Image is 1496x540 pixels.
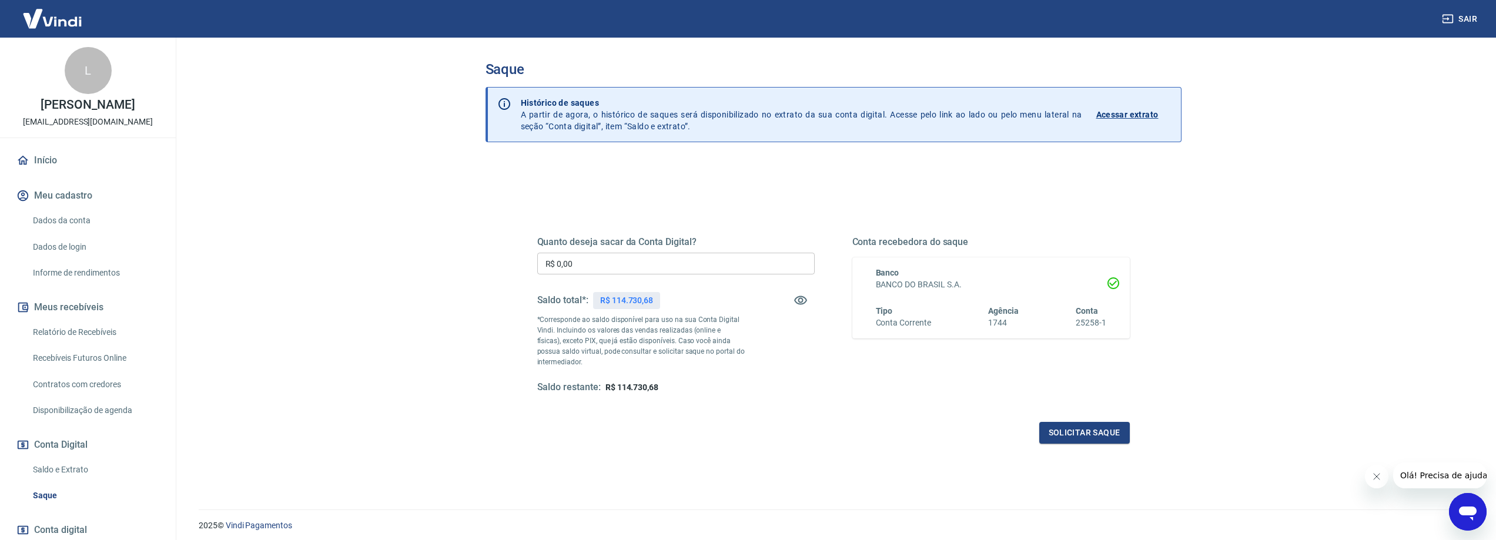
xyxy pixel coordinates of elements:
p: 2025 © [199,519,1468,532]
a: Recebíveis Futuros Online [28,346,162,370]
a: Acessar extrato [1096,97,1172,132]
iframe: Mensagem da empresa [1393,462,1487,488]
span: R$ 114.730,68 [605,383,658,392]
span: Banco [876,268,899,277]
a: Dados de login [28,235,162,259]
button: Meus recebíveis [14,294,162,320]
h6: Conta Corrente [876,317,931,329]
p: Histórico de saques [521,97,1082,109]
h5: Saldo restante: [537,381,601,394]
p: R$ 114.730,68 [600,294,653,307]
a: Informe de rendimentos [28,261,162,285]
span: Tipo [876,306,893,316]
button: Sair [1440,8,1482,30]
p: *Corresponde ao saldo disponível para uso na sua Conta Digital Vindi. Incluindo os valores das ve... [537,314,745,367]
a: Vindi Pagamentos [226,521,292,530]
a: Saque [28,484,162,508]
span: Conta [1076,306,1098,316]
p: A partir de agora, o histórico de saques será disponibilizado no extrato da sua conta digital. Ac... [521,97,1082,132]
h5: Conta recebedora do saque [852,236,1130,248]
p: Acessar extrato [1096,109,1159,120]
a: Disponibilização de agenda [28,398,162,422]
a: Contratos com credores [28,373,162,397]
button: Solicitar saque [1039,422,1130,444]
span: Conta digital [34,522,87,538]
h3: Saque [486,61,1182,78]
h6: 25258-1 [1076,317,1106,329]
a: Saldo e Extrato [28,458,162,482]
span: Olá! Precisa de ajuda? [7,8,99,18]
h6: 1744 [988,317,1019,329]
h5: Quanto deseja sacar da Conta Digital? [537,236,815,248]
button: Conta Digital [14,432,162,458]
h6: BANCO DO BRASIL S.A. [876,279,1106,291]
p: [PERSON_NAME] [41,99,135,111]
h5: Saldo total*: [537,294,588,306]
span: Agência [988,306,1019,316]
iframe: Fechar mensagem [1365,465,1388,488]
button: Meu cadastro [14,183,162,209]
img: Vindi [14,1,91,36]
a: Relatório de Recebíveis [28,320,162,344]
a: Início [14,147,162,173]
p: [EMAIL_ADDRESS][DOMAIN_NAME] [23,116,153,128]
div: L [65,47,112,94]
iframe: Botão para abrir a janela de mensagens [1449,493,1487,531]
a: Dados da conta [28,209,162,233]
